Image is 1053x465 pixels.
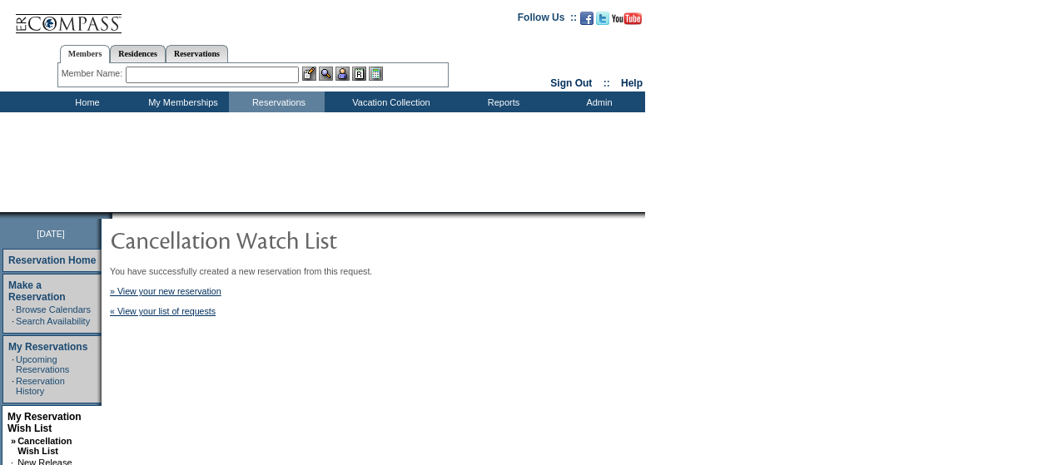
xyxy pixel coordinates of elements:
a: Sign Out [550,77,592,89]
span: You have successfully created a new reservation from this request. [110,266,372,276]
a: Upcoming Reservations [16,354,69,374]
a: Search Availability [16,316,90,326]
a: Follow us on Twitter [596,17,609,27]
a: My Reservations [8,341,87,353]
img: View [319,67,333,81]
img: pgTtlCancellationNotification.gif [110,223,443,256]
img: Subscribe to our YouTube Channel [612,12,642,25]
td: · [12,316,14,326]
img: Follow us on Twitter [596,12,609,25]
a: Reservation History [16,376,65,396]
img: b_calculator.gif [369,67,383,81]
td: Follow Us :: [518,10,577,30]
img: Reservations [352,67,366,81]
a: Become our fan on Facebook [580,17,594,27]
td: · [12,376,14,396]
img: Become our fan on Facebook [580,12,594,25]
a: Help [621,77,643,89]
img: blank.gif [112,212,114,219]
a: Residences [110,45,166,62]
a: Reservation Home [8,255,96,266]
a: Subscribe to our YouTube Channel [612,17,642,27]
a: Cancellation Wish List [17,436,72,456]
img: promoShadowLeftCorner.gif [107,212,112,219]
td: My Memberships [133,92,229,112]
td: · [12,354,14,374]
span: :: [603,77,610,89]
img: b_edit.gif [302,67,316,81]
td: Reservations [229,92,325,112]
a: Members [60,45,111,63]
td: · [12,304,14,314]
td: Reports [454,92,549,112]
div: Member Name: [62,67,126,81]
a: » View your new reservation [110,286,221,296]
a: Reservations [166,45,228,62]
b: » [11,436,16,446]
span: [DATE] [37,229,65,239]
a: My Reservation Wish List [7,411,82,434]
td: Admin [549,92,645,112]
td: Vacation Collection [325,92,454,112]
a: Make a Reservation [8,279,66,303]
img: Impersonate [335,67,350,81]
td: Home [37,92,133,112]
a: Browse Calendars [16,304,91,314]
a: « View your list of requests [110,306,216,316]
